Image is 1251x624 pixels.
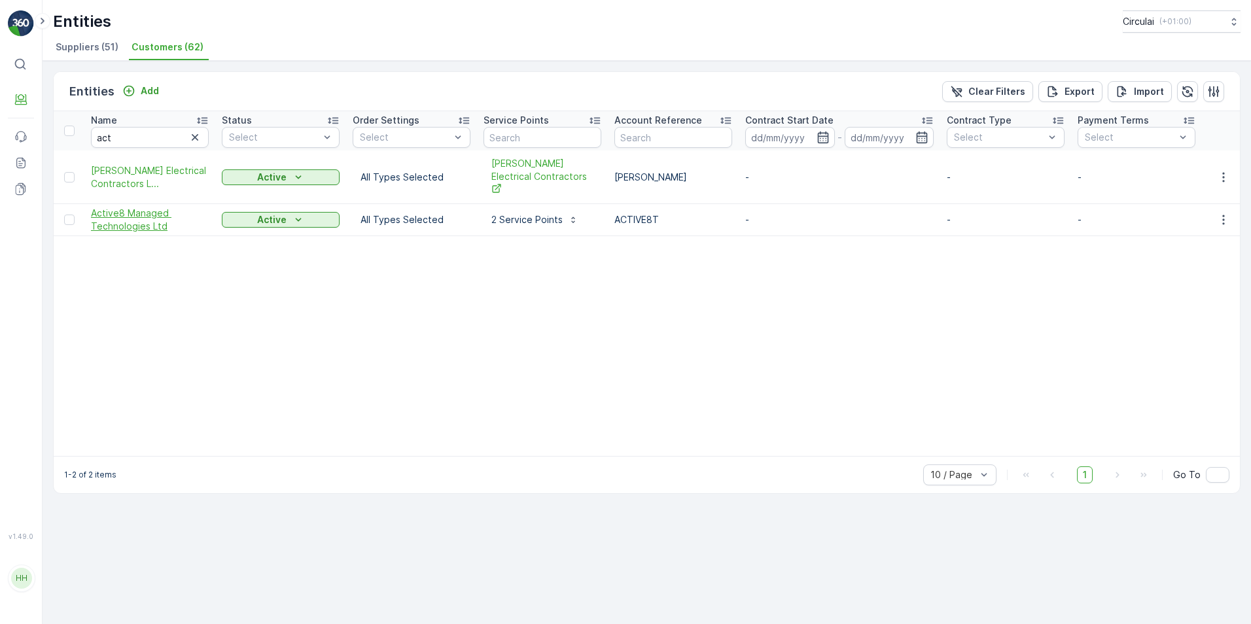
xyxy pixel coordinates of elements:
[11,568,32,589] div: HH
[491,157,593,197] a: Beckett Electrical Contractors
[1159,16,1191,27] p: ( +01:00 )
[91,207,209,233] a: Active8 Managed Technologies Ltd
[229,131,319,144] p: Select
[222,212,340,228] button: Active
[845,127,934,148] input: dd/mm/yyyy
[947,114,1012,127] p: Contract Type
[940,204,1071,236] td: -
[1173,468,1201,481] span: Go To
[608,204,739,236] td: ACTIVE8T
[353,114,419,127] p: Order Settings
[222,114,252,127] p: Status
[1134,85,1164,98] p: Import
[64,172,75,182] div: Toggle Row Selected
[64,215,75,225] div: Toggle Row Selected
[91,114,117,127] p: Name
[739,204,940,236] td: -
[257,171,287,184] p: Active
[1123,10,1241,33] button: Circulai(+01:00)
[361,213,463,226] p: All Types Selected
[117,83,164,99] button: Add
[484,127,601,148] input: Search
[942,81,1033,102] button: Clear Filters
[484,114,549,127] p: Service Points
[56,41,118,54] span: Suppliers (51)
[361,171,463,184] p: All Types Selected
[1085,131,1175,144] p: Select
[837,130,842,145] p: -
[1071,150,1202,204] td: -
[8,543,34,614] button: HH
[8,10,34,37] img: logo
[8,532,34,540] span: v 1.49.0
[360,131,450,144] p: Select
[69,82,115,101] p: Entities
[141,84,159,97] p: Add
[91,127,209,148] input: Search
[1077,466,1093,483] span: 1
[968,85,1025,98] p: Clear Filters
[739,150,940,204] td: -
[484,209,586,230] button: 2 Service Points
[608,150,739,204] td: [PERSON_NAME]
[491,213,563,226] p: 2 Service Points
[1038,81,1102,102] button: Export
[614,127,732,148] input: Search
[91,164,209,190] a: Beckett Electrical Contractors L...
[257,213,287,226] p: Active
[1065,85,1095,98] p: Export
[491,157,593,197] span: [PERSON_NAME] Electrical Contractors
[53,11,111,32] p: Entities
[745,114,834,127] p: Contract Start Date
[64,470,116,480] p: 1-2 of 2 items
[1078,114,1149,127] p: Payment Terms
[614,114,702,127] p: Account Reference
[222,169,340,185] button: Active
[132,41,203,54] span: Customers (62)
[745,127,835,148] input: dd/mm/yyyy
[940,150,1071,204] td: -
[91,164,209,190] span: [PERSON_NAME] Electrical Contractors L...
[1108,81,1172,102] button: Import
[954,131,1044,144] p: Select
[1071,204,1202,236] td: -
[1123,15,1154,28] p: Circulai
